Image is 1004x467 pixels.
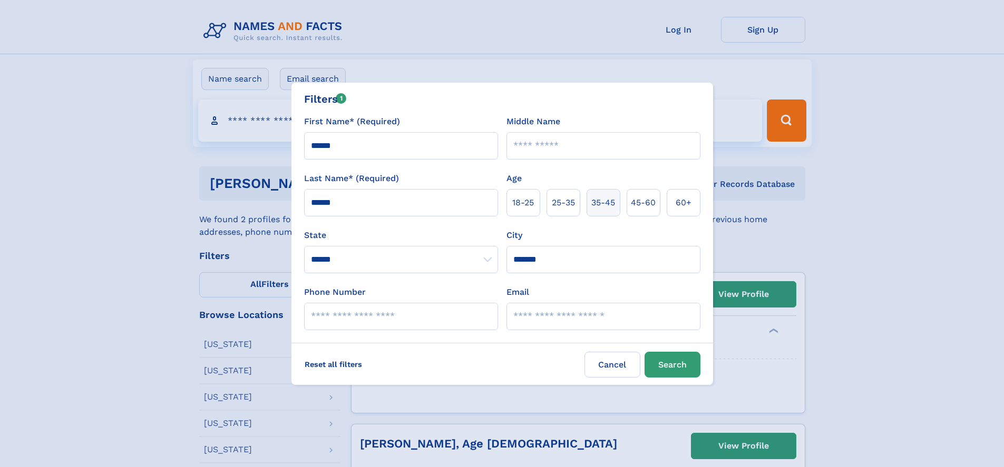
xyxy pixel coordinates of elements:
button: Search [645,352,700,377]
label: First Name* (Required) [304,115,400,128]
label: Phone Number [304,286,366,299]
label: Reset all filters [298,352,369,377]
span: 60+ [676,196,691,209]
div: Filters [304,91,347,107]
label: Middle Name [506,115,560,128]
span: 45‑60 [631,196,656,209]
span: 18‑25 [512,196,534,209]
label: State [304,229,498,242]
span: 25‑35 [552,196,575,209]
span: 35‑45 [591,196,615,209]
label: Email [506,286,529,299]
label: Last Name* (Required) [304,172,399,185]
label: Cancel [584,352,640,377]
label: Age [506,172,522,185]
label: City [506,229,522,242]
